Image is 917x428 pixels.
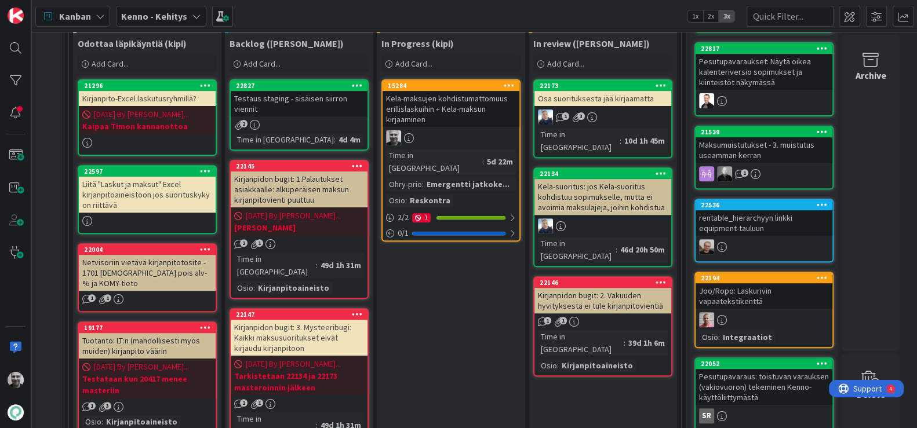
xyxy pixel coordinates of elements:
[395,58,432,69] span: Add Card...
[538,109,553,125] img: JJ
[336,133,363,146] div: 4d 4m
[231,309,367,320] div: 22147
[231,91,367,116] div: Testaus staging - sisäisen siirron viennit
[234,222,364,233] b: [PERSON_NAME]
[696,359,832,405] div: 22052Pesutupavaraus: toistuvan varauksen (vakiovuoron) tekeminen Kenno-käyttöliittymästä
[694,126,834,189] a: 21539Maksumuistutukset - 3. muistutus useamman kerranMV
[79,323,216,359] div: 19177Tuotanto: LT:n (mahdollisesti myös muiden) kirjanpito väärin
[562,112,569,120] span: 1
[694,199,834,262] a: 22536rentable_hierarchyyn linkki equipment-tauluunJH
[79,323,216,333] div: 19177
[104,402,111,409] span: 3
[334,133,336,146] span: :
[383,210,519,225] div: 2/21
[79,166,216,177] div: 22597
[88,294,96,302] span: 1
[696,200,832,210] div: 22536
[79,166,216,213] div: 22597Liitä "Laskut ja maksut" Excel kirjanpitoaineistoon jos suorituskyky on riittävä
[24,2,53,16] span: Support
[84,167,216,175] div: 22597
[696,127,832,163] div: 21539Maksumuistutukset - 3. muistutus useamman kerran
[616,243,617,256] span: :
[856,68,886,82] div: Archive
[741,169,748,177] span: 1
[557,359,559,372] span: :
[398,211,409,224] span: 2 / 2
[701,201,832,209] div: 22536
[540,279,671,287] div: 22146
[533,167,672,267] a: 22134Kela-suoritus: jos Kela-suoritus kohdistuu sopimukselle, mutta ei avoimia maksulajeja, joihi...
[231,81,367,116] div: 22827Testaus staging - sisäisen siirron viennit
[533,276,672,376] a: 22146Kirjanpidon bugit: 2. Vakuuden hyvityksestä ei tule kirjanpitovientiäTime in [GEOGRAPHIC_DAT...
[84,324,216,332] div: 19177
[696,312,832,327] div: HJ
[534,218,671,233] div: JJ
[78,38,187,49] span: Odottaa läpikäyntiä (kipi)
[234,281,253,294] div: Osio
[383,81,519,91] div: 15284
[240,239,248,247] span: 2
[696,127,832,137] div: 21539
[625,336,668,349] div: 39d 1h 6m
[316,259,318,272] span: :
[79,255,216,291] div: Netvisoriin vietävä kirjanpitotosite - 1701 [DEMOGRAPHIC_DATA] pois alv-% ja KOMY-tieto
[540,170,671,178] div: 22134
[88,402,96,409] span: 1
[534,81,671,91] div: 22173
[243,58,281,69] span: Add Card...
[701,128,832,136] div: 21539
[538,218,553,233] img: JJ
[696,43,832,54] div: 22817
[236,162,367,170] div: 22145
[84,246,216,254] div: 22004
[405,194,407,207] span: :
[534,288,671,313] div: Kirjanpidon bugit: 2. Vakuuden hyvityksestä ei tule kirjanpitovientiä
[256,239,263,247] span: 1
[620,134,621,147] span: :
[703,10,719,22] span: 2x
[696,137,832,163] div: Maksumuistutukset - 3. muistutus useamman kerran
[577,112,585,120] span: 3
[701,45,832,53] div: 22817
[8,404,24,420] img: avatar
[234,253,316,278] div: Time in [GEOGRAPHIC_DATA]
[8,8,24,24] img: Visit kanbanzone.com
[412,213,431,222] div: 1
[687,10,703,22] span: 1x
[407,194,453,207] div: Reskontra
[92,58,129,69] span: Add Card...
[699,331,718,343] div: Osio
[540,82,671,90] div: 22173
[621,134,668,147] div: 10d 1h 45m
[236,82,367,90] div: 22827
[538,330,624,356] div: Time in [GEOGRAPHIC_DATA]
[231,81,367,91] div: 22827
[383,226,519,240] div: 0/1
[533,79,672,158] a: 22173Osa suorituksesta jää kirjaamattaJJTime in [GEOGRAPHIC_DATA]:10d 1h 45m
[534,169,671,179] div: 22134
[78,79,217,156] a: 21296Kirjanpito-Excel laskutusryhmillä?[DATE] By [PERSON_NAME]...Kaipaa Timon kannanottoa
[547,58,584,69] span: Add Card...
[79,244,216,255] div: 22004
[246,358,341,370] span: [DATE] By [PERSON_NAME]...
[234,370,364,393] b: Tarkistetaan 22134 ja 22173 masteroinnin jälkeen
[696,408,832,423] div: SR
[253,281,255,294] span: :
[82,415,101,428] div: Osio
[720,331,775,343] div: Integraatiot
[747,6,834,27] input: Quick Filter...
[231,161,367,171] div: 22145
[538,237,616,262] div: Time in [GEOGRAPHIC_DATA]
[386,149,482,174] div: Time in [GEOGRAPHIC_DATA]
[696,359,832,369] div: 22052
[103,415,180,428] div: Kirjanpitoaineisto
[696,239,832,254] div: JH
[718,331,720,343] span: :
[383,130,519,145] div: JH
[318,259,364,272] div: 49d 1h 31m
[534,81,671,106] div: 22173Osa suorituksesta jää kirjaamatta
[422,178,424,191] span: :
[255,281,332,294] div: Kirjanpitoaineisto
[256,399,263,407] span: 1
[538,359,557,372] div: Osio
